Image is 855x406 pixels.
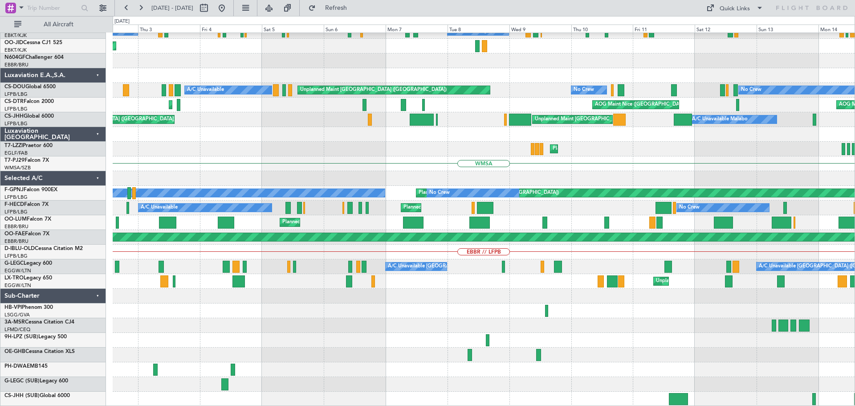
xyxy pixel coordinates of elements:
[4,231,25,237] span: OO-FAE
[4,202,49,207] a: F-HECDFalcon 7X
[741,83,761,97] div: No Crew
[4,334,67,340] a: 9H-LPZ (SUB)Legacy 500
[4,334,38,340] span: 9H-LPZ (SUB)
[4,305,53,310] a: HB-VPIPhenom 300
[4,231,49,237] a: OO-FAEFalcon 7X
[429,186,450,200] div: No Crew
[27,1,78,15] input: Trip Number
[4,326,30,333] a: LFMD/CEQ
[4,267,31,274] a: EGGW/LTN
[633,25,695,33] div: Fri 11
[448,25,509,33] div: Tue 8
[4,238,28,245] a: EBBR/BRU
[4,164,31,171] a: WMSA/SZB
[282,216,444,229] div: Planned Maint [GEOGRAPHIC_DATA] ([GEOGRAPHIC_DATA] National)
[114,18,130,25] div: [DATE]
[4,202,24,207] span: F-HECD
[4,158,49,163] a: T7-PJ29Falcon 7X
[535,113,681,126] div: Unplanned Maint [GEOGRAPHIC_DATA] ([GEOGRAPHIC_DATA])
[403,201,544,214] div: Planned Maint [GEOGRAPHIC_DATA] ([GEOGRAPHIC_DATA])
[4,114,54,119] a: CS-JHHGlobal 6000
[679,201,700,214] div: No Crew
[419,186,559,200] div: Planned Maint [GEOGRAPHIC_DATA] ([GEOGRAPHIC_DATA])
[386,25,448,33] div: Mon 7
[4,187,57,193] a: F-GPNJFalcon 900EX
[4,209,28,215] a: LFPB/LBG
[4,364,48,369] a: PH-DWAEMB145
[4,99,24,104] span: CS-DTR
[4,187,24,193] span: F-GPNJ
[4,393,70,398] a: CS-JHH (SUB)Global 6000
[4,55,25,60] span: N604GF
[4,150,28,156] a: EGLF/FAB
[4,40,62,45] a: OO-JIDCessna CJ1 525
[4,47,27,53] a: EBKT/KJK
[4,32,27,39] a: EBKT/KJK
[324,25,386,33] div: Sun 6
[4,217,51,222] a: OO-LUMFalcon 7X
[4,120,28,127] a: LFPB/LBG
[4,246,83,251] a: D-IBLU-OLDCessna Citation M2
[574,83,594,97] div: No Crew
[4,393,40,398] span: CS-JHH (SUB)
[4,114,24,119] span: CS-JHH
[4,378,68,384] a: G-LEGC (SUB)Legacy 600
[200,25,262,33] div: Fri 4
[4,253,28,259] a: LFPB/LBG
[171,98,217,111] div: Planned Maint Sofia
[4,349,25,354] span: OE-GHB
[757,25,818,33] div: Sun 13
[4,143,23,148] span: T7-LZZI
[571,25,633,33] div: Thu 10
[4,143,53,148] a: T7-LZZIPraetor 600
[4,364,27,369] span: PH-DWA
[4,158,24,163] span: T7-PJ29
[720,4,750,13] div: Quick Links
[23,21,94,28] span: All Aircraft
[4,320,25,325] span: 3A-MSR
[300,83,447,97] div: Unplanned Maint [GEOGRAPHIC_DATA] ([GEOGRAPHIC_DATA])
[656,275,802,288] div: Unplanned Maint [GEOGRAPHIC_DATA] ([GEOGRAPHIC_DATA])
[4,55,64,60] a: N604GFChallenger 604
[595,98,688,111] div: AOG Maint Nice ([GEOGRAPHIC_DATA])
[702,1,768,15] button: Quick Links
[4,320,74,325] a: 3A-MSRCessna Citation CJ4
[4,84,56,90] a: CS-DOUGlobal 6500
[4,305,22,310] span: HB-VPI
[553,142,693,156] div: Planned Maint [GEOGRAPHIC_DATA] ([GEOGRAPHIC_DATA])
[4,246,35,251] span: D-IBLU-OLD
[4,223,28,230] a: EBBR/BRU
[4,261,52,266] a: G-LEGCLegacy 600
[138,25,200,33] div: Thu 3
[4,217,27,222] span: OO-LUM
[318,5,355,11] span: Refresh
[141,201,178,214] div: A/C Unavailable
[304,1,358,15] button: Refresh
[4,275,52,281] a: LX-TROLegacy 650
[4,40,23,45] span: OO-JID
[262,25,324,33] div: Sat 5
[10,17,97,32] button: All Aircraft
[4,261,24,266] span: G-LEGC
[4,312,30,318] a: LSGG/GVA
[4,194,28,201] a: LFPB/LBG
[388,260,533,273] div: A/C Unavailable [GEOGRAPHIC_DATA] ([GEOGRAPHIC_DATA])
[151,4,193,12] span: [DATE] - [DATE]
[509,25,571,33] div: Wed 9
[4,349,75,354] a: OE-GHBCessna Citation XLS
[4,91,28,98] a: LFPB/LBG
[4,106,28,112] a: LFPB/LBG
[4,99,54,104] a: CS-DTRFalcon 2000
[4,378,40,384] span: G-LEGC (SUB)
[4,282,31,289] a: EGGW/LTN
[4,275,24,281] span: LX-TRO
[4,84,25,90] span: CS-DOU
[187,83,224,97] div: A/C Unavailable
[695,25,757,33] div: Sat 12
[4,62,28,68] a: EBBR/BRU
[692,113,748,126] div: A/C Unavailable Malabo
